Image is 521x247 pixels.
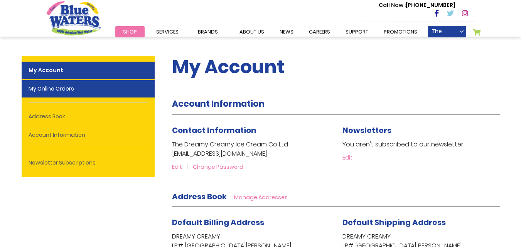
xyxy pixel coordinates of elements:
strong: Address Book [172,191,227,202]
strong: Account Information [172,98,265,110]
p: You aren't subscribed to our newsletter. [342,140,500,149]
a: The Dreamy Creamy Ice Cream Co Ltd [428,26,466,37]
a: Newsletter Subscriptions [22,154,155,171]
a: support [338,26,376,37]
p: [PHONE_NUMBER] [379,1,455,9]
span: Brands [198,28,218,35]
span: My Account [172,54,285,80]
span: Edit [172,163,182,171]
p: The Dreamy Creamy Ice Cream Co Ltd [EMAIL_ADDRESS][DOMAIN_NAME] [172,140,329,158]
span: Default Billing Address [172,217,264,228]
span: Shop [123,28,137,35]
a: about us [232,26,272,37]
a: careers [301,26,338,37]
strong: My Account [22,62,155,79]
a: Edit [342,154,352,161]
span: Default Shipping Address [342,217,446,228]
a: Edit [172,163,191,171]
span: Newsletters [342,125,391,136]
a: Manage Addresses [234,193,288,201]
a: Account Information [22,126,155,144]
a: Change Password [193,163,243,171]
span: Contact Information [172,125,256,136]
span: Call Now : [379,1,406,9]
span: Services [156,28,179,35]
a: My Online Orders [22,80,155,97]
a: Promotions [376,26,425,37]
a: News [272,26,301,37]
a: store logo [47,1,101,35]
a: Address Book [22,108,155,125]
